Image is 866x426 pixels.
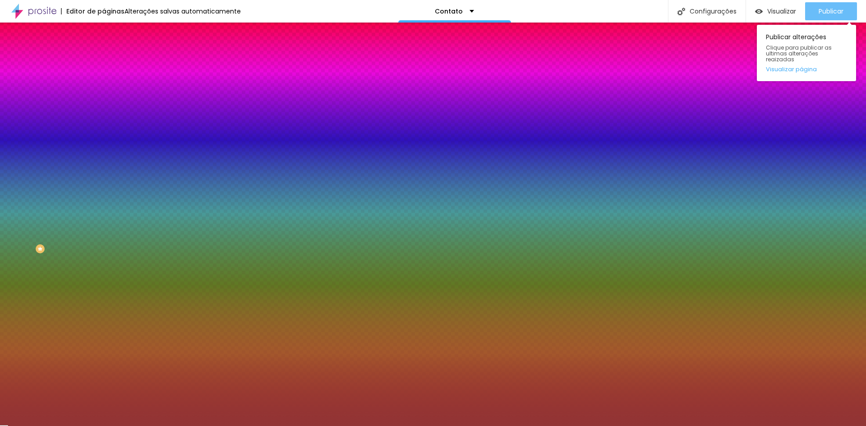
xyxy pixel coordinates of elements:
img: Icone [677,8,685,15]
img: view-1.svg [755,8,763,15]
span: Clique para publicar as ultimas alterações reaizadas [766,45,847,63]
span: Publicar [819,8,843,15]
span: Visualizar [767,8,796,15]
button: Visualizar [746,2,805,20]
p: Contato [435,8,463,14]
div: Publicar alterações [757,25,856,81]
button: Publicar [805,2,857,20]
div: Alterações salvas automaticamente [124,8,241,14]
a: Visualizar página [766,66,847,72]
div: Editor de páginas [61,8,124,14]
